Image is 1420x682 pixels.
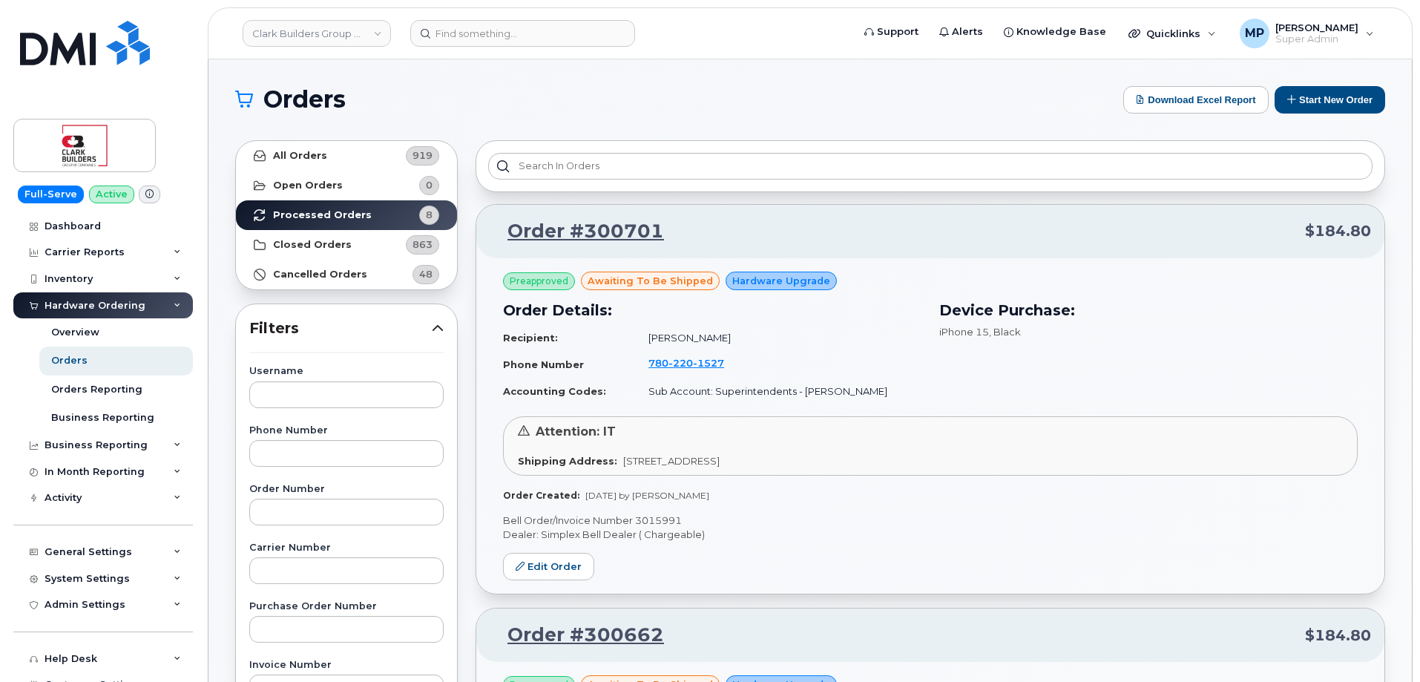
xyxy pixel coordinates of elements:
[273,150,327,162] strong: All Orders
[249,485,444,494] label: Order Number
[273,180,343,191] strong: Open Orders
[503,528,1358,542] p: Dealer: Simplex Bell Dealer ( Chargeable)
[1275,86,1385,114] button: Start New Order
[939,326,989,338] span: iPhone 15
[490,218,664,245] a: Order #300701
[236,141,457,171] a: All Orders919
[412,237,433,252] span: 863
[648,357,742,369] a: 7802201527
[588,274,713,288] span: awaiting to be shipped
[693,357,724,369] span: 1527
[249,367,444,376] label: Username
[263,88,346,111] span: Orders
[1305,220,1371,242] span: $184.80
[273,269,367,281] strong: Cancelled Orders
[1355,617,1409,671] iframe: Messenger Launcher
[518,455,617,467] strong: Shipping Address:
[635,325,921,351] td: [PERSON_NAME]
[426,208,433,222] span: 8
[249,602,444,611] label: Purchase Order Number
[635,378,921,404] td: Sub Account: Superintendents - [PERSON_NAME]
[989,326,1021,338] span: , Black
[503,553,594,580] a: Edit Order
[249,543,444,553] label: Carrier Number
[490,622,664,649] a: Order #300662
[1123,86,1269,114] button: Download Excel Report
[249,660,444,670] label: Invoice Number
[648,357,724,369] span: 780
[273,209,372,221] strong: Processed Orders
[412,148,433,163] span: 919
[939,299,1358,321] h3: Device Purchase:
[426,178,433,192] span: 0
[236,200,457,230] a: Processed Orders8
[249,318,432,339] span: Filters
[236,260,457,289] a: Cancelled Orders48
[503,514,1358,528] p: Bell Order/Invoice Number 3015991
[503,358,584,370] strong: Phone Number
[273,239,352,251] strong: Closed Orders
[488,153,1373,180] input: Search in orders
[668,357,693,369] span: 220
[236,230,457,260] a: Closed Orders863
[503,490,579,501] strong: Order Created:
[510,275,568,288] span: Preapproved
[536,424,616,439] span: Attention: IT
[249,426,444,436] label: Phone Number
[623,455,720,467] span: [STREET_ADDRESS]
[503,332,558,344] strong: Recipient:
[236,171,457,200] a: Open Orders0
[1305,625,1371,646] span: $184.80
[585,490,709,501] span: [DATE] by [PERSON_NAME]
[732,274,830,288] span: Hardware Upgrade
[503,385,606,397] strong: Accounting Codes:
[419,267,433,281] span: 48
[503,299,921,321] h3: Order Details:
